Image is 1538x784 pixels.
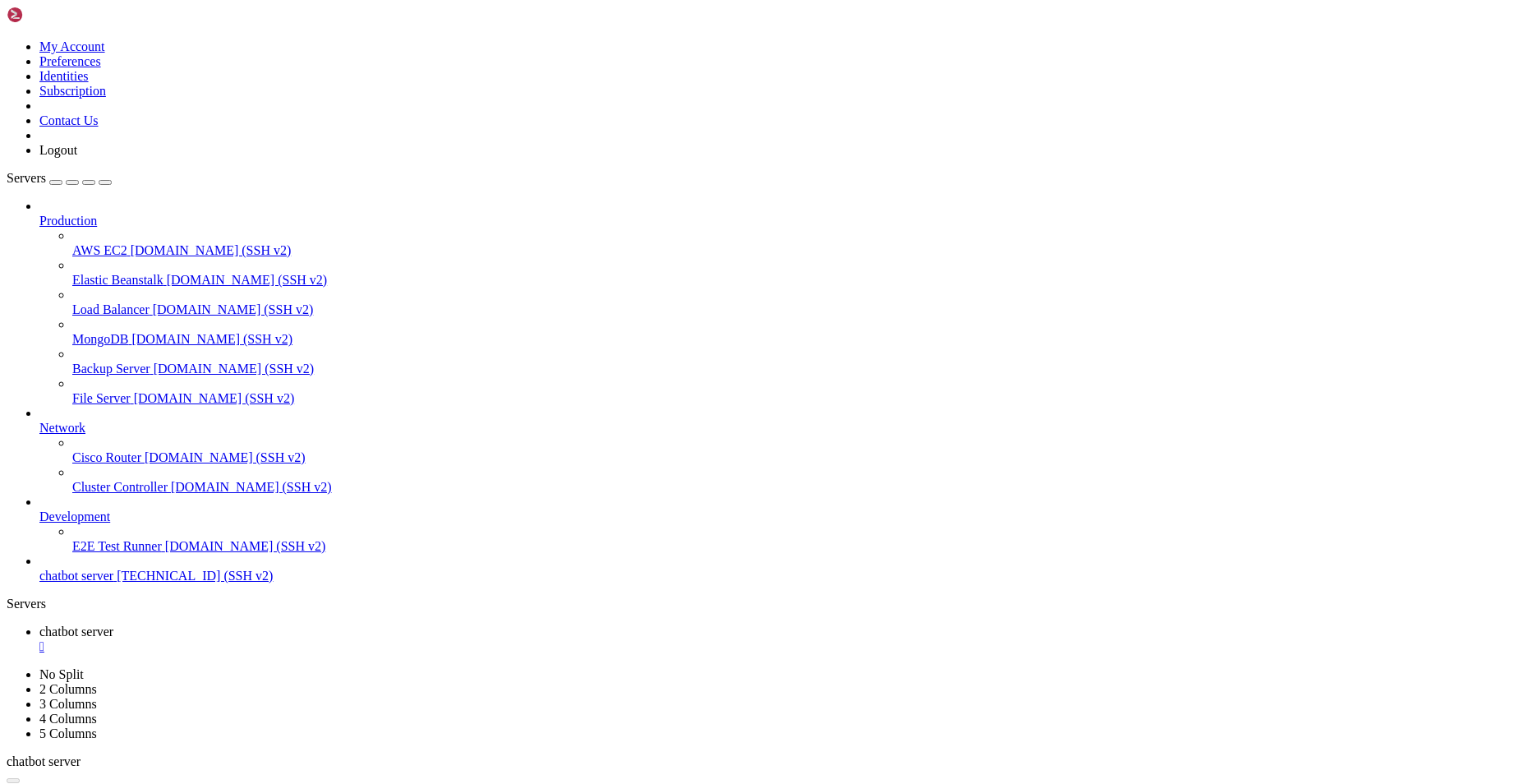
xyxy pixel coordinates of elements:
[72,480,1531,495] a: Cluster Controller [DOMAIN_NAME] (SSH v2)
[72,450,1531,465] a: Cisco Router [DOMAIN_NAME] (SSH v2)
[134,391,295,405] span: [DOMAIN_NAME] (SSH v2)
[153,302,314,316] span: [DOMAIN_NAME] (SSH v2)
[72,524,1531,554] li: E2E Test Runner [DOMAIN_NAME] (SSH v2)
[39,214,1531,228] a: Production
[171,480,332,494] span: [DOMAIN_NAME] (SSH v2)
[39,682,97,696] a: 2 Columns
[154,362,315,376] span: [DOMAIN_NAME] (SSH v2)
[39,639,1531,654] a: 
[7,754,81,768] span: chatbot server
[72,539,162,553] span: E2E Test Runner
[39,569,113,583] span: chatbot server
[39,554,1531,583] li: chatbot server [TECHNICAL_ID] (SSH v2)
[72,273,163,287] span: Elastic Beanstalk
[7,171,112,185] a: Servers
[39,143,77,157] a: Logout
[72,465,1531,495] li: Cluster Controller [DOMAIN_NAME] (SSH v2)
[72,362,1531,376] a: Backup Server [DOMAIN_NAME] (SSH v2)
[39,510,110,523] span: Development
[39,69,89,83] a: Identities
[72,273,1531,288] a: Elastic Beanstalk [DOMAIN_NAME] (SSH v2)
[72,302,1531,317] a: Load Balancer [DOMAIN_NAME] (SSH v2)
[72,436,1531,465] li: Cisco Router [DOMAIN_NAME] (SSH v2)
[165,539,326,553] span: [DOMAIN_NAME] (SSH v2)
[39,510,1531,524] a: Development
[72,243,127,257] span: AWS EC2
[39,495,1531,554] li: Development
[7,7,1324,21] x-row: Connecting [TECHNICAL_ID]...
[72,332,1531,347] a: MongoDB [DOMAIN_NAME] (SSH v2)
[72,376,1531,406] li: File Server [DOMAIN_NAME] (SSH v2)
[39,697,97,711] a: 3 Columns
[39,569,1531,583] a: chatbot server [TECHNICAL_ID] (SSH v2)
[39,712,97,726] a: 4 Columns
[72,317,1531,347] li: MongoDB [DOMAIN_NAME] (SSH v2)
[39,667,84,681] a: No Split
[39,421,85,435] span: Network
[131,332,292,346] span: [DOMAIN_NAME] (SSH v2)
[7,171,46,185] span: Servers
[39,214,97,228] span: Production
[72,258,1531,288] li: Elastic Beanstalk [DOMAIN_NAME] (SSH v2)
[72,347,1531,376] li: Backup Server [DOMAIN_NAME] (SSH v2)
[145,450,306,464] span: [DOMAIN_NAME] (SSH v2)
[72,539,1531,554] a: E2E Test Runner [DOMAIN_NAME] (SSH v2)
[72,362,150,376] span: Backup Server
[39,39,105,53] a: My Account
[167,273,328,287] span: [DOMAIN_NAME] (SSH v2)
[72,228,1531,258] li: AWS EC2 [DOMAIN_NAME] (SSH v2)
[39,199,1531,406] li: Production
[72,391,131,405] span: File Server
[72,302,150,316] span: Load Balancer
[72,480,168,494] span: Cluster Controller
[72,391,1531,406] a: File Server [DOMAIN_NAME] (SSH v2)
[72,332,128,346] span: MongoDB
[72,450,141,464] span: Cisco Router
[7,597,1531,611] div: Servers
[72,288,1531,317] li: Load Balancer [DOMAIN_NAME] (SSH v2)
[72,243,1531,258] a: AWS EC2 [DOMAIN_NAME] (SSH v2)
[39,625,1531,654] a: chatbot server
[39,726,97,740] a: 5 Columns
[39,84,106,98] a: Subscription
[117,569,273,583] span: [TECHNICAL_ID] (SSH v2)
[39,54,101,68] a: Preferences
[7,7,101,23] img: Shellngn
[131,243,292,257] span: [DOMAIN_NAME] (SSH v2)
[39,406,1531,495] li: Network
[39,113,99,127] a: Contact Us
[39,625,113,639] span: chatbot server
[39,421,1531,436] a: Network
[7,21,13,35] div: (0, 1)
